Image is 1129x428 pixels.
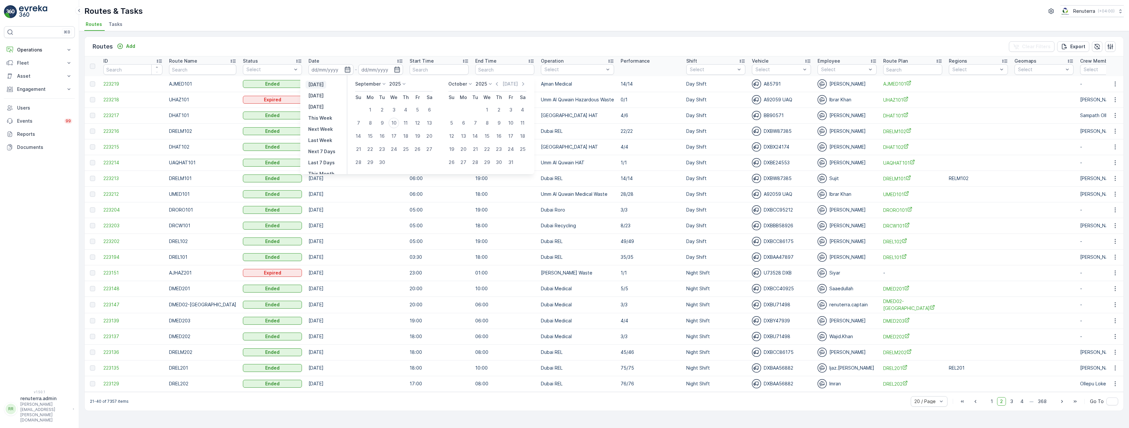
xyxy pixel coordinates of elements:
[308,171,334,177] p: This Month
[308,137,332,144] p: Last Week
[458,144,469,154] div: 20
[103,301,162,308] a: 223147
[265,238,280,245] p: Ended
[494,118,504,128] div: 9
[126,43,135,50] p: Add
[883,222,942,229] a: DRCW101
[103,254,162,260] a: 223194
[265,365,280,371] p: Ended
[1098,9,1115,14] p: ( +04:00 )
[446,131,457,141] div: 12
[353,144,364,154] div: 21
[470,131,480,141] div: 14
[246,66,292,73] p: Select
[19,5,47,18] img: logo_light-DOdMpM7g.png
[412,105,423,115] div: 5
[365,144,375,154] div: 22
[103,285,162,292] span: 223148
[424,105,435,115] div: 6
[17,47,62,53] p: Operations
[1080,58,1118,64] p: Crew Member(s)
[377,157,387,168] div: 30
[475,64,534,75] input: Search
[17,118,60,124] p: Events
[752,284,761,293] img: svg%3e
[818,237,827,246] img: svg%3e
[377,118,387,128] div: 9
[306,170,337,178] button: This Month
[389,105,399,115] div: 3
[265,144,280,150] p: Ended
[377,105,387,115] div: 2
[265,128,280,134] p: Ended
[103,128,162,134] a: 223216
[818,58,840,64] p: Employee
[103,333,162,340] span: 223137
[883,96,942,103] a: UHAZ101
[308,115,332,121] p: This Week
[264,270,281,276] p: Expired
[305,249,406,265] td: [DATE]
[4,395,75,423] button: RRrenuterra.admin[PERSON_NAME][EMAIL_ADDRESS][PERSON_NAME][DOMAIN_NAME]
[4,128,75,141] a: Reports
[265,380,280,387] p: Ended
[949,58,967,64] p: Regions
[482,144,492,154] div: 22
[103,175,162,182] a: 223213
[883,317,942,324] span: DMED203
[109,21,122,28] span: Tasks
[306,148,338,155] button: Next 7 Days
[305,265,406,281] td: [DATE]
[883,238,942,245] span: DREL102
[308,92,324,99] p: [DATE]
[103,207,162,213] a: 223204
[883,58,908,64] p: Route Plan
[4,70,75,83] button: Asset
[358,64,403,75] input: dd/mm/yyyy
[818,284,827,293] img: svg%3e
[818,348,827,357] img: svg%3e
[752,111,761,120] img: svg%3e
[400,131,411,141] div: 18
[410,64,469,75] input: Search
[355,66,357,73] p: -
[458,131,469,141] div: 13
[4,141,75,154] a: Documents
[883,254,942,261] a: DREL101
[412,131,423,141] div: 19
[305,376,406,392] td: [DATE]
[103,238,162,245] a: 223202
[818,190,827,199] img: svg%3e
[93,42,113,51] p: Routes
[883,333,942,340] span: DMED202
[103,64,162,75] input: Search
[883,80,942,87] a: AJMED101
[412,144,423,154] div: 26
[306,103,326,111] button: Tomorrow
[482,105,492,115] div: 1
[103,191,162,197] a: 223212
[400,105,411,115] div: 4
[505,131,516,141] div: 17
[103,222,162,229] span: 223203
[752,348,761,357] img: svg%3e
[377,144,387,154] div: 23
[541,58,564,64] p: Operation
[410,58,434,64] p: Start Time
[752,205,761,214] img: svg%3e
[752,300,761,309] img: svg%3e
[305,329,406,344] td: [DATE]
[365,105,375,115] div: 1
[818,79,827,89] img: svg%3e
[505,105,516,115] div: 3
[306,125,335,133] button: Next Week
[305,296,406,313] td: [DATE]
[1060,5,1124,17] button: Renuterra(+04:00)
[265,317,280,324] p: Ended
[17,73,62,79] p: Asset
[818,332,827,341] img: svg%3e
